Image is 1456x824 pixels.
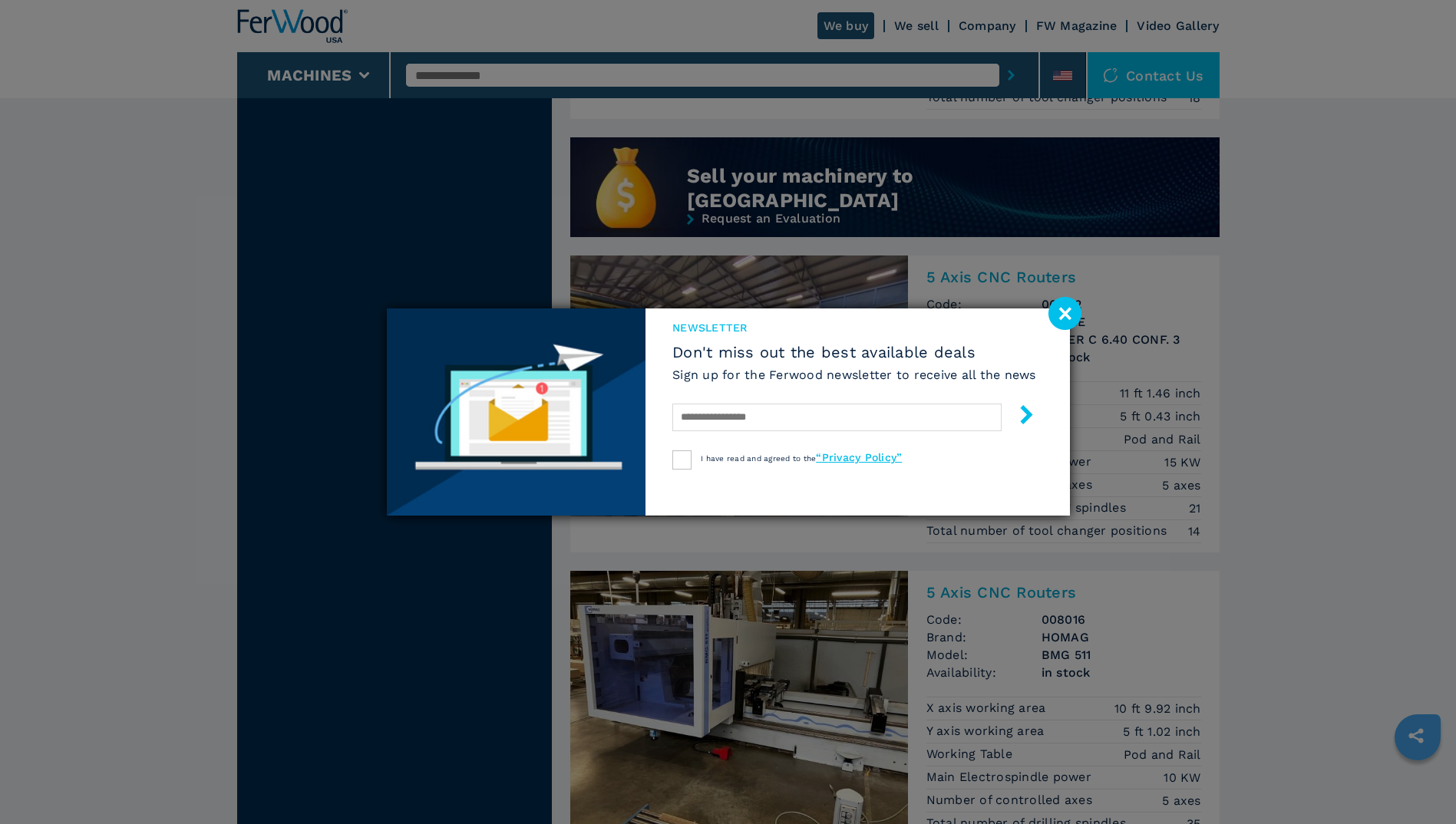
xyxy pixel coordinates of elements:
a: “Privacy Policy” [816,451,902,463]
button: submit-button [1002,399,1036,435]
span: newsletter [672,320,1036,335]
span: I have read and agreed to the [701,454,902,463]
h6: Sign up for the Ferwood newsletter to receive all the news [672,366,1036,384]
img: Newsletter image [387,308,646,516]
span: Don't miss out the best available deals [672,343,1036,361]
